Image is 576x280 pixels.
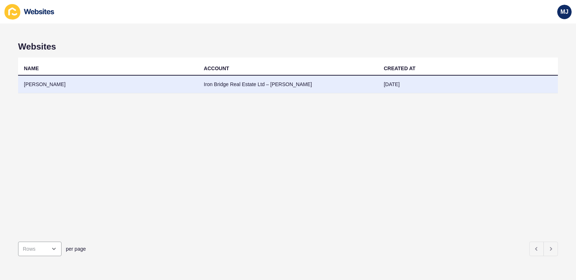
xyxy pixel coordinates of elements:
h1: Websites [18,42,558,52]
div: ACCOUNT [204,65,229,72]
td: Iron Bridge Real Estate Ltd – [PERSON_NAME] [198,76,378,93]
span: MJ [560,8,568,16]
div: CREATED AT [384,65,416,72]
td: [DATE] [378,76,558,93]
span: per page [66,245,86,253]
td: [PERSON_NAME] [18,76,198,93]
div: open menu [18,242,62,256]
div: NAME [24,65,39,72]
